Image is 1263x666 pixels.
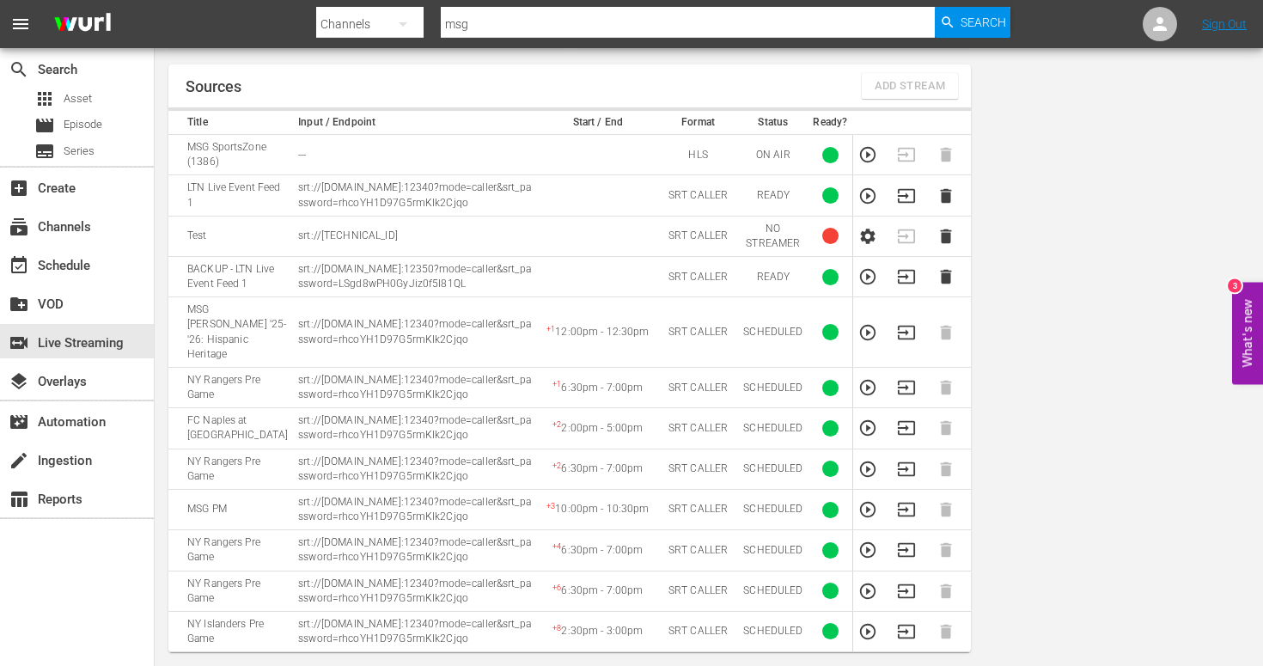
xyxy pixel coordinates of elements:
h1: Sources [186,78,241,95]
button: Preview Stream [858,541,877,559]
sup: + 6 [552,584,561,592]
span: menu [10,14,31,34]
span: Asset [64,90,92,107]
span: Series [34,141,55,162]
td: SRT CALLER [658,449,738,489]
button: Transition [897,500,916,519]
button: Preview Stream [858,267,877,286]
p: srt://[DOMAIN_NAME]:12340?mode=caller&srt_password=rhcoYH1D97G5rmKIk2Cjqo [298,180,533,210]
span: Search [9,59,29,80]
p: srt://[DOMAIN_NAME]:12340?mode=caller&srt_password=rhcoYH1D97G5rmKIk2Cjqo [298,373,533,402]
th: Title [168,111,293,135]
td: SCHEDULED [738,297,808,368]
td: 6:30pm - 7:00pm [538,449,658,489]
td: SRT CALLER [658,216,738,256]
button: Preview Stream [858,622,877,641]
td: SCHEDULED [738,611,808,651]
td: NY Rangers Pre Game [168,367,293,407]
button: Transition [897,582,916,601]
span: Automation [9,412,29,432]
td: SRT CALLER [658,257,738,297]
td: NY Rangers Pre Game [168,530,293,571]
sup: + 1 [552,380,561,388]
td: 2:00pm - 5:00pm [538,408,658,449]
p: srt://[DOMAIN_NAME]:12340?mode=caller&srt_password=rhcoYH1D97G5rmKIk2Cjqo [298,617,533,646]
img: ans4CAIJ8jUAAAAAAAAAAAAAAAAAAAAAAAAgQb4GAAAAAAAAAAAAAAAAAAAAAAAAJMjXAAAAAAAAAAAAAAAAAAAAAAAAgAT5G... [41,4,124,45]
td: 6:30pm - 7:00pm [538,571,658,611]
p: srt://[DOMAIN_NAME]:12350?mode=caller&srt_password=LSgd8wPH0GyJiz0f5I81QL [298,262,533,291]
p: srt://[DOMAIN_NAME]:12340?mode=caller&srt_password=rhcoYH1D97G5rmKIk2Cjqo [298,317,533,346]
button: Preview Stream [858,500,877,519]
span: Asset [34,89,55,109]
td: SCHEDULED [738,408,808,449]
button: Transition [897,186,916,205]
button: Search [935,7,1010,38]
span: Reports [9,489,29,510]
button: Delete [937,186,955,205]
td: --- [293,135,538,175]
span: Live Streaming [9,333,29,353]
td: SRT CALLER [658,489,738,529]
sup: + 2 [552,420,561,429]
button: Preview Stream [858,378,877,397]
p: srt://[DOMAIN_NAME]:12340?mode=caller&srt_password=rhcoYH1D97G5rmKIk2Cjqo [298,495,533,524]
td: SRT CALLER [658,367,738,407]
span: Schedule [9,255,29,276]
td: SRT CALLER [658,175,738,216]
button: Delete [937,267,955,286]
td: READY [738,257,808,297]
a: Sign Out [1202,17,1247,31]
button: Preview Stream [858,582,877,601]
button: Transition [897,460,916,479]
td: NY Rangers Pre Game [168,449,293,489]
td: READY [738,175,808,216]
sup: + 2 [552,461,561,470]
th: Format [658,111,738,135]
span: VOD [9,294,29,315]
button: Delete [937,227,955,246]
td: SCHEDULED [738,571,808,611]
button: Transition [897,323,916,342]
p: srt://[TECHNICAL_ID] [298,229,533,243]
td: SCHEDULED [738,367,808,407]
td: SRT CALLER [658,571,738,611]
button: Transition [897,622,916,641]
span: Episode [64,116,102,133]
td: LTN Live Event Feed 1 [168,175,293,216]
td: SCHEDULED [738,489,808,529]
td: MSG PM [168,489,293,529]
p: srt://[DOMAIN_NAME]:12340?mode=caller&srt_password=rhcoYH1D97G5rmKIk2Cjqo [298,413,533,443]
td: NO STREAMER [738,216,808,256]
td: MSG SportsZone (1386) [168,135,293,175]
sup: + 1 [546,325,555,333]
td: SCHEDULED [738,449,808,489]
th: Ready? [808,111,852,135]
span: Channels [9,217,29,237]
td: HLS [658,135,738,175]
button: Preview Stream [858,145,877,164]
td: NY Islanders Pre Game [168,611,293,651]
th: Status [738,111,808,135]
td: 6:30pm - 7:00pm [538,367,658,407]
td: FC Naples at [GEOGRAPHIC_DATA] [168,408,293,449]
th: Start / End [538,111,658,135]
td: SRT CALLER [658,408,738,449]
button: Preview Stream [858,460,877,479]
span: Search [961,7,1006,38]
td: 2:30pm - 3:00pm [538,611,658,651]
p: srt://[DOMAIN_NAME]:12340?mode=caller&srt_password=rhcoYH1D97G5rmKIk2Cjqo [298,577,533,606]
button: Transition [897,541,916,559]
th: Input / Endpoint [293,111,538,135]
td: NY Rangers Pre Game [168,571,293,611]
div: 3 [1228,278,1242,292]
td: SRT CALLER [658,530,738,571]
span: Series [64,143,95,160]
span: Episode [34,115,55,136]
button: Preview Stream [858,419,877,437]
button: Preview Stream [858,186,877,205]
button: Open Feedback Widget [1232,282,1263,384]
sup: + 8 [552,624,561,632]
td: BACKUP - LTN Live Event Feed 1 [168,257,293,297]
p: srt://[DOMAIN_NAME]:12340?mode=caller&srt_password=rhcoYH1D97G5rmKIk2Cjqo [298,455,533,484]
p: srt://[DOMAIN_NAME]:12340?mode=caller&srt_password=rhcoYH1D97G5rmKIk2Cjqo [298,535,533,565]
